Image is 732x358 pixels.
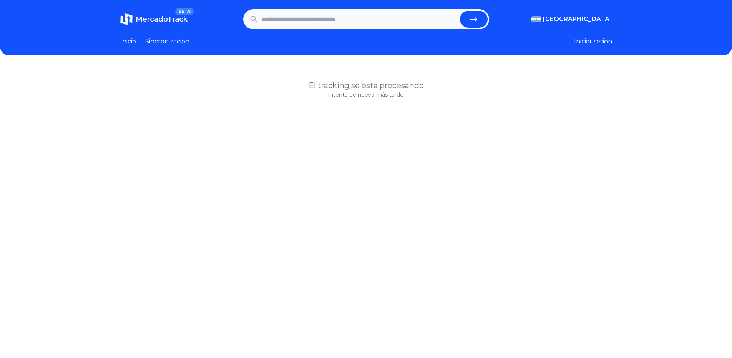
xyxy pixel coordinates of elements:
[175,8,193,15] span: BETA
[120,91,612,99] p: Intenta de nuevo más tarde.
[120,13,133,25] img: MercadoTrack
[531,16,541,22] img: Argentina
[120,37,136,46] a: Inicio
[543,15,612,24] span: [GEOGRAPHIC_DATA]
[574,37,612,46] button: Iniciar sesion
[531,15,612,24] button: [GEOGRAPHIC_DATA]
[136,15,188,23] span: MercadoTrack
[120,13,188,25] a: MercadoTrackBETA
[145,37,189,46] a: Sincronizacion
[120,80,612,91] h1: El tracking se esta procesando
